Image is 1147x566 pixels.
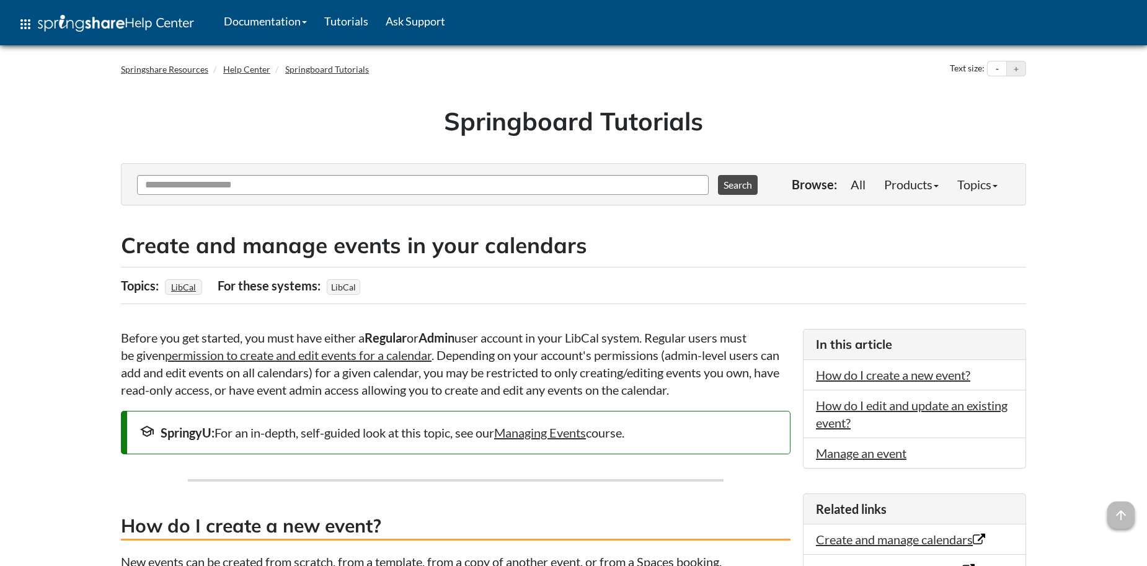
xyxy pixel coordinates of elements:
a: Create and manage calendars [816,532,985,547]
strong: Admin [418,330,454,345]
span: Help Center [125,14,194,30]
h2: Create and manage events in your calendars [121,230,1026,261]
a: Ask Support [377,6,454,37]
a: Springshare Resources [121,64,208,74]
h1: Springboard Tutorials [130,104,1017,138]
strong: SpringyU: [161,425,215,440]
span: arrow_upward [1107,501,1135,529]
span: school [139,424,154,439]
img: Springshare [38,15,125,32]
a: arrow_upward [1107,503,1135,518]
h3: In this article [816,336,1013,353]
div: Text size: [947,61,987,77]
a: apps Help Center [9,6,203,43]
p: Before you get started, you must have either a or user account in your LibCal system. Regular use... [121,329,790,398]
strong: Regular [365,330,407,345]
div: Topics: [121,274,162,297]
span: Related links [816,501,887,516]
a: Topics [948,172,1007,197]
button: Increase text size [1007,61,1025,76]
a: Manage an event [816,446,906,460]
span: LibCal [327,279,360,295]
h3: How do I create a new event? [121,513,790,541]
a: Documentation [215,6,316,37]
a: Springboard Tutorials [285,64,369,74]
button: Search [718,175,758,195]
div: For an in-depth, self-guided look at this topic, see our course. [139,424,777,441]
a: LibCal [169,278,198,296]
a: Products [875,172,948,197]
a: How do I edit and update an existing event? [816,398,1007,430]
button: Decrease text size [988,61,1006,76]
a: All [841,172,875,197]
p: Browse: [792,176,837,193]
a: Help Center [223,64,270,74]
a: Tutorials [316,6,377,37]
span: apps [18,17,33,32]
a: How do I create a new event? [816,367,970,382]
div: For these systems: [218,274,324,297]
a: Managing Events [494,425,586,440]
a: permission to create and edit events for a calendar [165,348,432,362]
